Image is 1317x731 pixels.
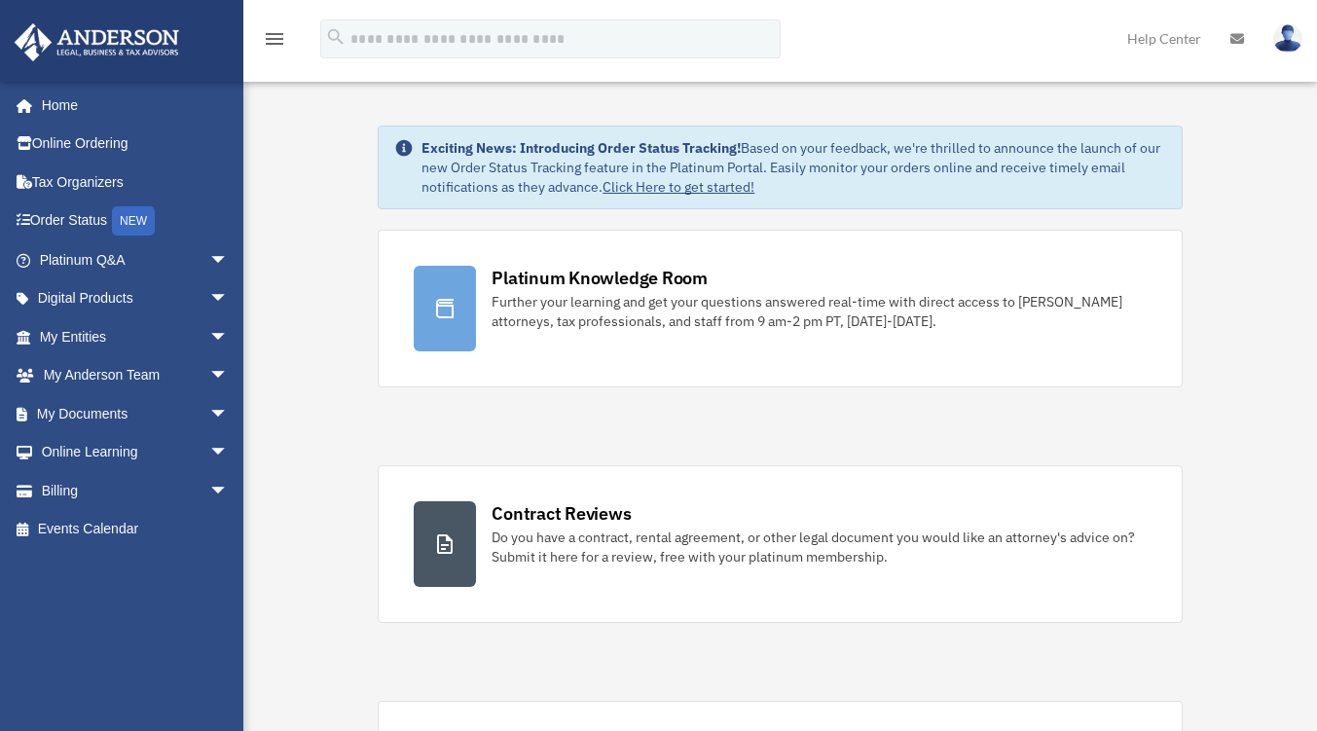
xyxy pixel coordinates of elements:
[14,510,258,549] a: Events Calendar
[209,279,248,319] span: arrow_drop_down
[14,394,258,433] a: My Documentsarrow_drop_down
[209,240,248,280] span: arrow_drop_down
[492,292,1146,331] div: Further your learning and get your questions answered real-time with direct access to [PERSON_NAM...
[209,356,248,396] span: arrow_drop_down
[14,471,258,510] a: Billingarrow_drop_down
[492,528,1146,567] div: Do you have a contract, rental agreement, or other legal document you would like an attorney's ad...
[421,139,741,157] strong: Exciting News: Introducing Order Status Tracking!
[14,240,258,279] a: Platinum Q&Aarrow_drop_down
[421,138,1165,197] div: Based on your feedback, we're thrilled to announce the launch of our new Order Status Tracking fe...
[325,26,347,48] i: search
[14,125,258,164] a: Online Ordering
[112,206,155,236] div: NEW
[209,471,248,511] span: arrow_drop_down
[14,86,248,125] a: Home
[492,501,631,526] div: Contract Reviews
[14,433,258,472] a: Online Learningarrow_drop_down
[378,465,1182,623] a: Contract Reviews Do you have a contract, rental agreement, or other legal document you would like...
[492,266,708,290] div: Platinum Knowledge Room
[14,356,258,395] a: My Anderson Teamarrow_drop_down
[263,27,286,51] i: menu
[209,433,248,473] span: arrow_drop_down
[603,178,754,196] a: Click Here to get started!
[14,317,258,356] a: My Entitiesarrow_drop_down
[209,317,248,357] span: arrow_drop_down
[209,394,248,434] span: arrow_drop_down
[9,23,185,61] img: Anderson Advisors Platinum Portal
[378,230,1182,387] a: Platinum Knowledge Room Further your learning and get your questions answered real-time with dire...
[1273,24,1302,53] img: User Pic
[14,279,258,318] a: Digital Productsarrow_drop_down
[263,34,286,51] a: menu
[14,201,258,241] a: Order StatusNEW
[14,163,258,201] a: Tax Organizers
